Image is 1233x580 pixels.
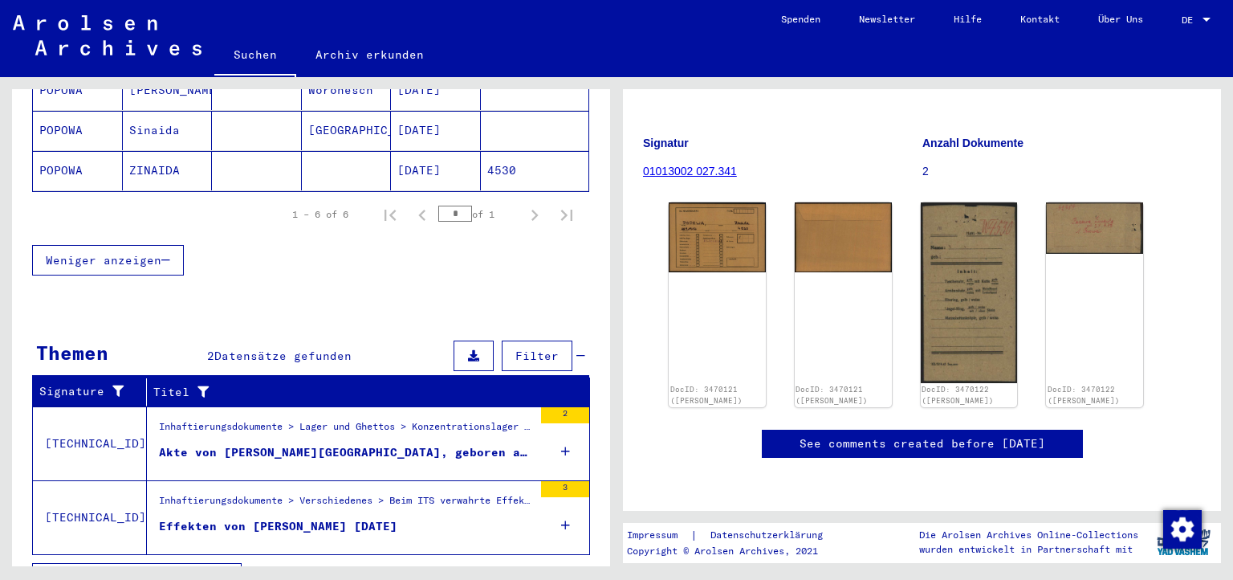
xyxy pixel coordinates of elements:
div: Akte von [PERSON_NAME][GEOGRAPHIC_DATA], geboren am [DEMOGRAPHIC_DATA] [159,444,533,461]
td: [TECHNICAL_ID] [33,406,147,480]
span: 2 [207,349,214,363]
div: Titel [153,379,574,405]
img: Zustimmung ändern [1163,510,1202,549]
a: DocID: 3470122 ([PERSON_NAME]) [922,385,994,405]
a: See comments created before [DATE] [800,435,1045,452]
p: Die Arolsen Archives Online-Collections [919,528,1138,542]
div: Titel [153,384,558,401]
mat-cell: [DATE] [391,151,481,190]
a: Impressum [627,527,690,544]
mat-cell: POPOWA [33,71,123,110]
span: DE [1182,14,1199,26]
div: Signature [39,383,134,400]
mat-cell: Sinaida [123,111,213,150]
mat-cell: [DATE] [391,111,481,150]
span: Weniger anzeigen [46,253,161,268]
span: Filter [515,349,559,363]
div: Effekten von [PERSON_NAME] [DATE] [159,518,397,535]
button: Next page [519,198,551,231]
div: 3 [541,481,589,497]
div: Inhaftierungsdokumente > Lager und Ghettos > Konzentrationslager [GEOGRAPHIC_DATA] > Individuelle... [159,419,533,442]
div: Signature [39,379,150,405]
img: 002.jpg [795,202,892,272]
p: 2 [922,163,1201,180]
a: 01013002 027.341 [643,165,737,178]
mat-cell: ZINAIDA [123,151,213,190]
b: Anzahl Dokumente [922,137,1023,149]
td: [TECHNICAL_ID] [33,480,147,554]
mat-cell: [PERSON_NAME] [123,71,213,110]
img: Arolsen_neg.svg [13,15,201,55]
button: Weniger anzeigen [32,245,184,276]
div: 2 [541,407,589,423]
a: Suchen [214,35,296,77]
img: 001.jpg [669,202,766,272]
div: 1 – 6 of 6 [292,207,348,222]
img: 001.jpg [921,202,1018,382]
div: Inhaftierungsdokumente > Verschiedenes > Beim ITS verwahrte Effekten > Effekten aus dem [GEOGRAPH... [159,493,533,516]
button: Previous page [406,198,438,231]
a: DocID: 3470121 ([PERSON_NAME]) [670,385,743,405]
a: Archiv erkunden [296,35,443,74]
mat-cell: [GEOGRAPHIC_DATA] [302,111,392,150]
mat-cell: POPOWA [33,151,123,190]
button: Filter [502,341,572,371]
img: 002.jpg [1046,202,1143,254]
button: Last page [551,198,583,231]
div: | [627,527,842,544]
img: yv_logo.png [1154,522,1214,562]
b: Signatur [643,137,689,149]
a: Datenschutzerklärung [698,527,842,544]
button: First page [374,198,406,231]
div: Zustimmung ändern [1162,509,1201,548]
a: DocID: 3470122 ([PERSON_NAME]) [1048,385,1120,405]
mat-cell: [DATE] [391,71,481,110]
mat-cell: Woronesch [302,71,392,110]
mat-cell: 4530 [481,151,589,190]
p: Copyright © Arolsen Archives, 2021 [627,544,842,558]
div: Themen [36,338,108,367]
mat-cell: POPOWA [33,111,123,150]
p: wurden entwickelt in Partnerschaft mit [919,542,1138,557]
a: DocID: 3470121 ([PERSON_NAME]) [796,385,868,405]
span: Datensätze gefunden [214,349,352,363]
div: of 1 [438,206,519,222]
